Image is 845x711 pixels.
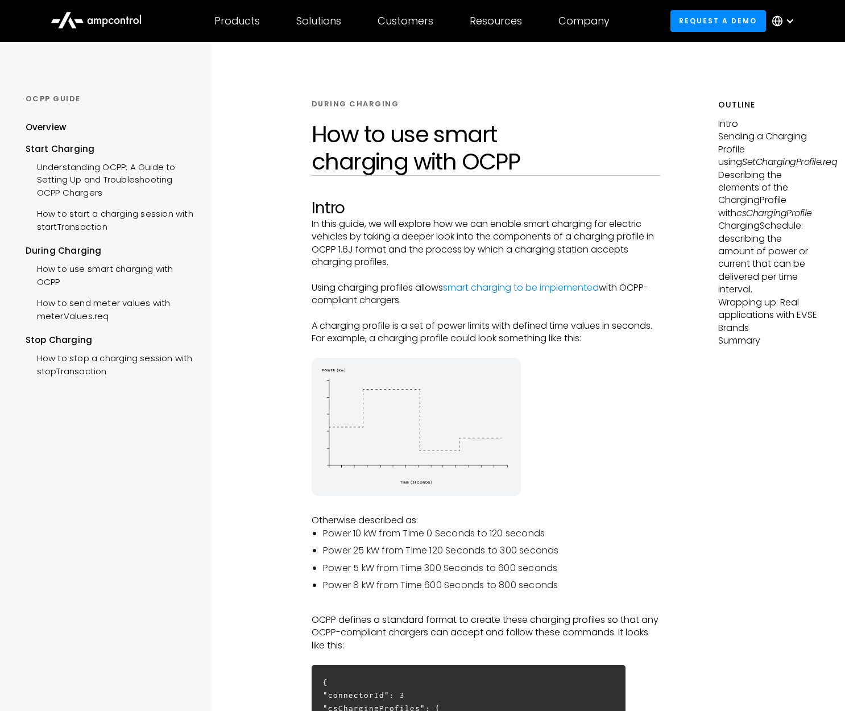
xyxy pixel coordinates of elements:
h2: Intro [312,199,660,218]
p: Summary [718,334,819,347]
div: Company [558,15,610,27]
p: ‍ [312,307,660,320]
em: SetChargingProfile.req [742,155,837,168]
a: Request a demo [670,10,766,31]
div: Products [214,15,260,27]
h5: Outline [718,99,819,111]
p: ‍ [312,652,660,664]
p: Otherwise described as: [312,514,660,527]
div: OCPP GUIDE [26,94,194,104]
div: Overview [26,121,67,134]
em: csChargingProfile [736,206,812,220]
div: Start Charging [26,143,194,155]
a: How to use smart charging with OCPP [26,257,194,291]
p: Intro [718,118,819,130]
p: ‍ [312,345,660,358]
div: Resources [470,15,522,27]
div: Customers [378,15,433,27]
p: Sending a Charging Profile using [718,130,819,168]
div: Solutions [296,15,341,27]
p: ‍ [312,601,660,614]
p: Using charging profiles allows with OCPP-compliant chargers. [312,282,660,307]
h1: How to use smart charging with OCPP [312,121,660,175]
p: In this guide, we will explore how we can enable smart charging for electric vehicles by taking a... [312,218,660,269]
a: How to start a charging session with startTransaction [26,202,194,236]
img: energy diagram [312,358,521,496]
a: How to send meter values with meterValues.req [26,291,194,325]
li: Power 25 kW from Time 120 Seconds to 300 seconds [323,544,660,557]
p: OCPP defines a standard format to create these charging profiles so that any OCPP-compliant charg... [312,614,660,652]
p: ChargingSchedule: describing the amount of power or current that can be delivered per time interval. [718,220,819,296]
div: DURING CHARGING [312,99,399,109]
p: A charging profile is a set of power limits with defined time values in seconds. For example, a c... [312,320,660,345]
a: smart charging to be implemented [443,281,599,294]
li: Power 5 kW from Time 300 Seconds to 600 seconds [323,562,660,574]
a: Understanding OCPP: A Guide to Setting Up and Troubleshooting OCPP Chargers [26,155,194,202]
p: ‍ [312,502,660,514]
div: During Charging [26,245,194,257]
a: How to stop a charging session with stopTransaction [26,346,194,381]
p: Describing the elements of the ChargingProfile with [718,169,819,220]
p: ‍ [312,268,660,281]
div: Stop Charging [26,334,194,346]
p: Wrapping up: Real applications with EVSE Brands [718,296,819,334]
li: Power 8 kW from Time 600 Seconds to 800 seconds [323,579,660,592]
a: Overview [26,121,67,142]
li: Power 10 kW from Time 0 Seconds to 120 seconds [323,527,660,540]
